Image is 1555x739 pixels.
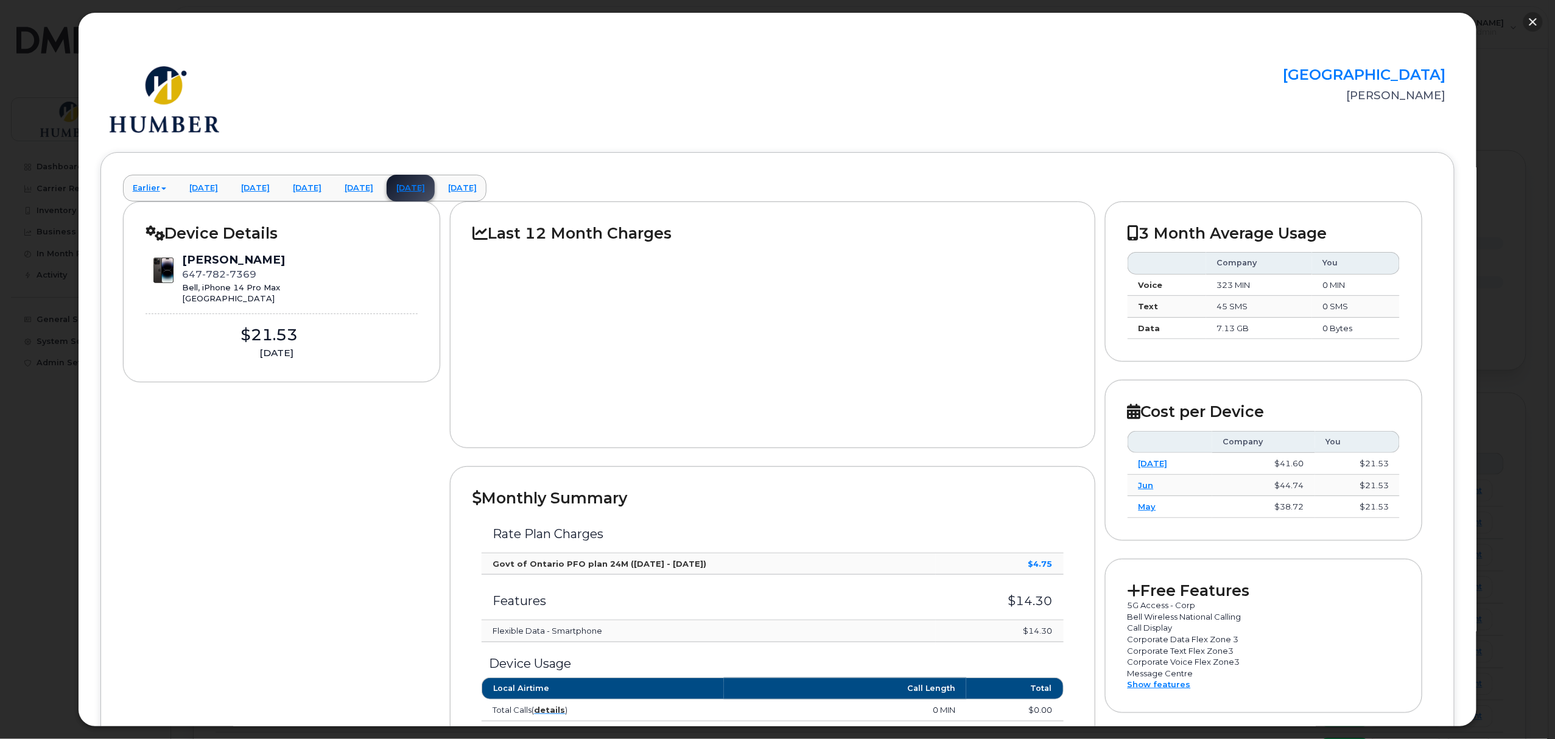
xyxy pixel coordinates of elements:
td: $21.53 [1315,453,1400,475]
td: $0.00 [966,699,1063,721]
span: ( ) [532,705,567,715]
h3: Device Usage [482,657,1063,670]
td: $41.60 [1212,453,1315,475]
p: Bell Wireless National Calling [1128,611,1400,623]
td: $21.53 [1315,475,1400,497]
td: $21.53 [1315,496,1400,518]
p: Corporate Voice Flex Zone3 [1128,656,1400,668]
td: Total Calls [482,699,724,721]
th: Call Length [724,678,966,699]
th: You [1315,431,1400,453]
p: 5G Access - Corp [1128,600,1400,611]
th: Local Airtime [482,678,724,699]
strong: Govt of Ontario PFO plan 24M ([DATE] - [DATE]) [493,559,706,569]
a: [DATE] [1139,458,1168,468]
a: May [1139,502,1156,511]
td: $44.74 [1212,475,1315,497]
td: $14.30 [936,620,1064,642]
p: Corporate Text Flex Zone3 [1128,645,1400,657]
a: Jun [1139,480,1154,490]
h2: Free Features [1128,581,1400,600]
h2: Monthly Summary [472,489,1072,507]
td: $38.72 [1212,496,1315,518]
td: Flexible Data - Smartphone [482,620,935,642]
strong: $4.75 [1028,559,1053,569]
th: Company [1212,431,1315,453]
h3: $14.30 [947,594,1053,608]
p: Message Centre [1128,668,1400,679]
td: 0 MIN [724,699,966,721]
h3: Rate Plan Charges [493,527,1052,541]
p: Corporate Data Flex Zone 3 [1128,634,1400,645]
p: Call Display [1128,622,1400,634]
h3: Features [493,594,924,608]
a: Show features [1128,679,1191,689]
a: details [534,705,565,715]
th: Total [966,678,1063,699]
